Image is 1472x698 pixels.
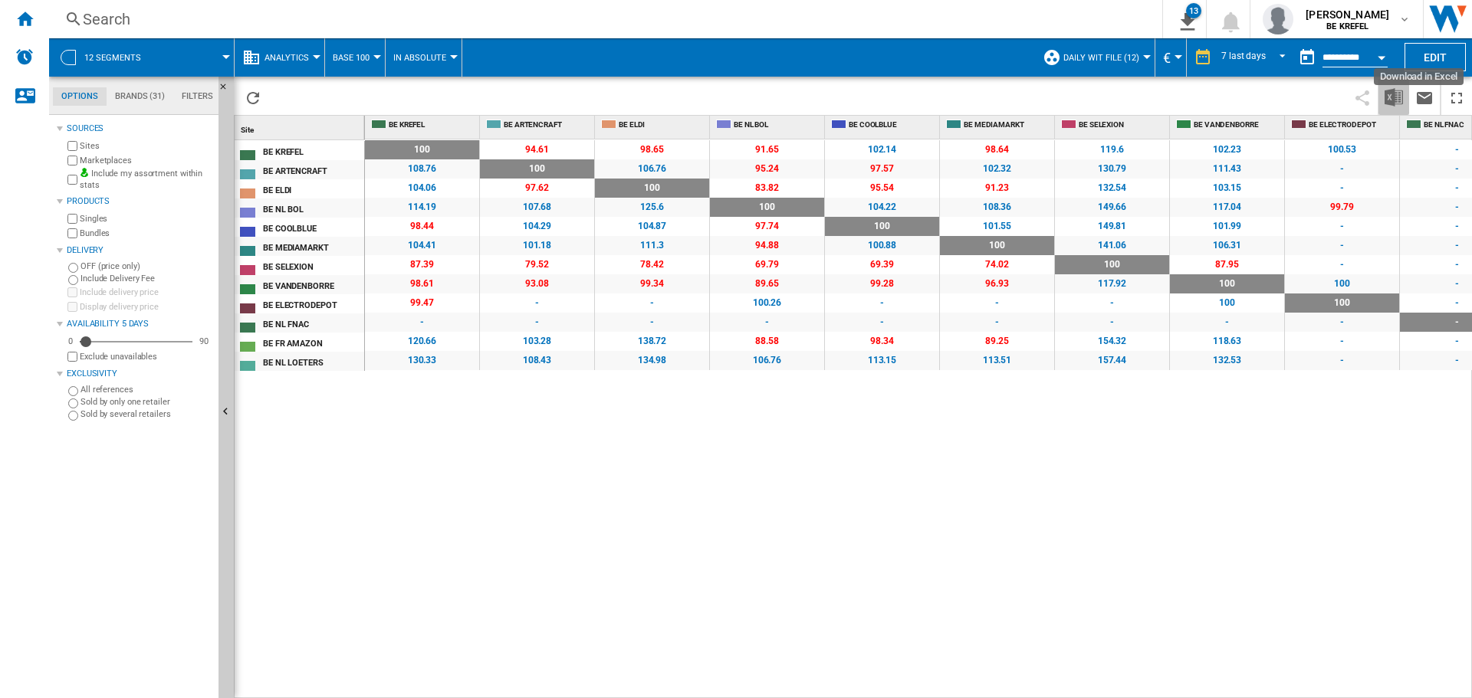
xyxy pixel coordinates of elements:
span: - [1170,313,1284,332]
span: - [480,293,594,313]
span: - [1285,217,1399,236]
span: 98.34 [825,332,939,351]
div: € [1163,38,1178,77]
div: 12 segments [57,38,226,77]
span: 106.76 [710,351,824,370]
label: Sites [80,140,212,152]
span: 100 [825,217,939,236]
div: 13 [1186,3,1201,18]
span: BE VANDENBORRE [1194,120,1281,125]
span: 104.29 [480,217,594,236]
span: 99.79 [1285,198,1399,217]
span: - [940,293,1054,313]
b: BE KREFEL [1326,21,1368,31]
span: 74.02 [940,255,1054,274]
div: Availability 5 Days [67,318,212,330]
span: 130.33 [365,351,479,370]
input: Sold by several retailers [68,411,78,421]
span: 102.32 [940,159,1054,179]
input: Sold by only one retailer [68,398,78,408]
input: Include Delivery Fee [68,275,78,285]
label: Singles [80,213,212,224]
span: 108.43 [480,351,594,370]
input: Include my assortment within stats [67,170,77,189]
span: 87.39 [365,255,479,274]
img: mysite-bg-18x18.png [80,168,89,177]
span: 120.66 [365,332,479,351]
span: 99.34 [595,274,709,293]
div: Exclusivity [67,368,212,380]
span: - [1285,159,1399,179]
span: - [480,313,594,332]
span: 108.76 [365,159,479,179]
div: 0 [64,336,77,347]
input: Bundles [67,228,77,238]
span: - [710,313,824,332]
span: - [1285,179,1399,198]
span: - [1055,313,1169,332]
span: BE SELEXION [1079,120,1166,125]
md-select: REPORTS.WIZARD.STEPS.REPORT.STEPS.REPORT_OPTIONS.PERIOD: 7 last days [1220,45,1292,70]
label: OFF (price only) [80,261,212,272]
div: BE ELECTRODEPOT [1288,116,1399,135]
div: Site Sort None [238,116,364,139]
button: Share this bookmark with others [1347,79,1378,115]
input: Singles [67,214,77,224]
span: BE NL BOL [734,120,821,125]
span: Site [241,126,254,134]
span: 104.06 [365,179,479,198]
div: BE VANDENBORRE [263,277,363,293]
md-tab-item: Options [53,87,107,106]
div: BE MEDIAMARKT [943,116,1054,135]
span: BE ARTENCRAFT [504,120,591,125]
div: Products [67,195,212,208]
span: 98.65 [595,140,709,159]
span: Base 100 [333,53,370,63]
span: BE ELDI [619,120,706,125]
span: 69.79 [710,255,824,274]
span: 98.64 [940,140,1054,159]
span: In Absolute [393,53,446,63]
md-tab-item: Brands (31) [107,87,173,106]
span: 134.98 [595,351,709,370]
span: 107.68 [480,198,594,217]
span: 117.92 [1055,274,1169,293]
label: Sold by several retailers [80,408,212,420]
span: BE MEDIAMARKT [964,120,1051,125]
span: 111.43 [1170,159,1284,179]
span: 94.61 [480,140,594,159]
span: 132.53 [1170,351,1284,370]
span: 100.53 [1285,140,1399,159]
span: 100 [1055,255,1169,274]
div: Sort None [238,116,364,139]
input: All references [68,386,78,396]
span: 113.15 [825,351,939,370]
img: profile.jpg [1263,4,1293,34]
span: 119.6 [1055,140,1169,159]
span: 102.23 [1170,140,1284,159]
span: 89.25 [940,332,1054,351]
span: - [1285,351,1399,370]
span: [PERSON_NAME] [1306,7,1389,22]
div: BE SELEXION [1058,116,1169,135]
div: BE NL BOL [263,200,363,216]
input: Include delivery price [67,287,77,297]
input: Sites [67,141,77,151]
button: 12 segments [84,38,156,77]
div: BE MEDIAMARKT [263,238,363,254]
label: Sold by only one retailer [80,396,212,408]
div: BE VANDENBORRE [1173,116,1284,135]
span: 138.72 [595,332,709,351]
span: 104.22 [825,198,939,217]
span: 100.88 [825,236,939,255]
span: 100 [365,140,479,159]
span: 97.74 [710,217,824,236]
span: 100 [595,179,709,198]
input: OFF (price only) [68,263,78,273]
button: md-calendar [1292,42,1322,73]
button: Open calendar [1368,41,1395,69]
span: 149.66 [1055,198,1169,217]
div: BE FR AMAZON [263,334,363,350]
span: 149.81 [1055,217,1169,236]
span: 106.31 [1170,236,1284,255]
